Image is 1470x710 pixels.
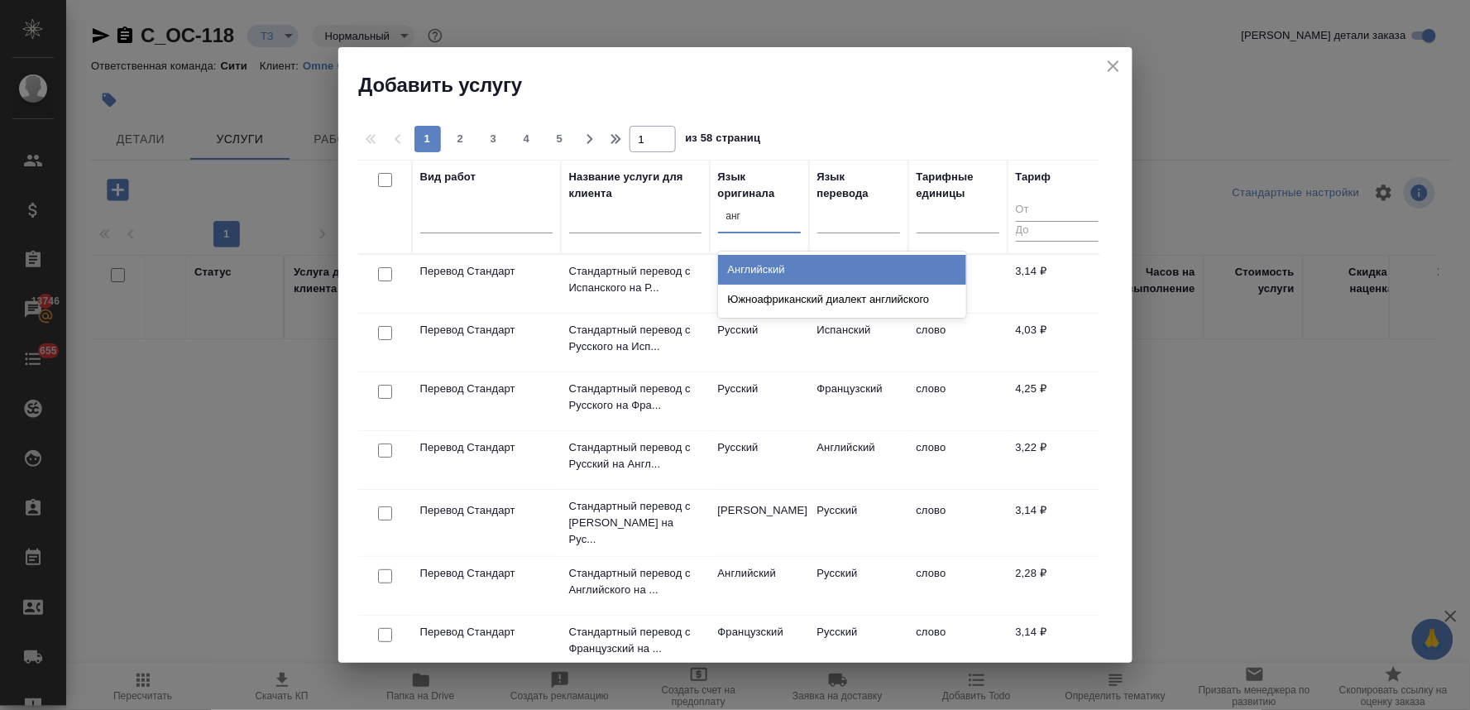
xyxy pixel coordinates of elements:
p: Перевод Стандарт [420,263,553,280]
p: Перевод Стандарт [420,502,553,519]
div: Английский [718,255,966,285]
p: Стандартный перевод с Французский на ... [569,624,701,657]
td: слово [908,431,1008,489]
td: 4,25 ₽ [1008,372,1107,430]
td: Испанский [710,255,809,313]
span: из 58 страниц [686,128,761,152]
td: слово [908,616,1008,674]
p: Перевод Стандарт [420,565,553,582]
td: Английский [710,557,809,615]
div: Язык перевода [817,169,900,202]
td: Русский [809,494,908,552]
p: Перевод Стандарт [420,381,553,397]
button: 5 [547,126,573,152]
p: Стандартный перевод с Русского на Фра... [569,381,701,414]
td: 3,14 ₽ [1008,255,1107,313]
p: Стандартный перевод с Русский на Англ... [569,439,701,473]
p: Стандартный перевод с Русского на Исп... [569,322,701,355]
p: Стандартный перевод с Испанского на Р... [569,263,701,296]
div: Тариф [1016,169,1051,185]
button: 3 [481,126,507,152]
p: Стандартный перевод с [PERSON_NAME] на Рус... [569,498,701,548]
td: [PERSON_NAME] [710,494,809,552]
td: Русский [809,616,908,674]
div: Вид работ [420,169,476,185]
p: Перевод Стандарт [420,624,553,640]
h2: Добавить услугу [359,72,1132,98]
div: Язык оригинала [718,169,801,202]
td: слово [908,557,1008,615]
input: От [1016,200,1099,221]
td: Русский [710,431,809,489]
p: Стандартный перевод с Английского на ... [569,565,701,598]
div: Южноафриканский диалект английского [718,285,966,314]
div: Название услуги для клиента [569,169,701,202]
span: 2 [448,131,474,147]
td: слово [908,494,1008,552]
div: Тарифные единицы [917,169,999,202]
p: Перевод Стандарт [420,439,553,456]
span: 4 [514,131,540,147]
td: Французский [809,372,908,430]
td: 3,14 ₽ [1008,616,1107,674]
span: 3 [481,131,507,147]
button: close [1101,54,1126,79]
td: Русский [809,557,908,615]
td: 4,03 ₽ [1008,314,1107,372]
td: Русский [710,314,809,372]
td: Испанский [809,314,908,372]
td: 2,28 ₽ [1008,557,1107,615]
span: 5 [547,131,573,147]
p: Перевод Стандарт [420,322,553,338]
td: 3,22 ₽ [1008,431,1107,489]
td: Французский [710,616,809,674]
button: 2 [448,126,474,152]
td: Английский [809,431,908,489]
td: 3,14 ₽ [1008,494,1107,552]
td: слово [908,314,1008,372]
td: слово [908,372,1008,430]
td: Русский [710,372,809,430]
input: До [1016,221,1099,242]
button: 4 [514,126,540,152]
